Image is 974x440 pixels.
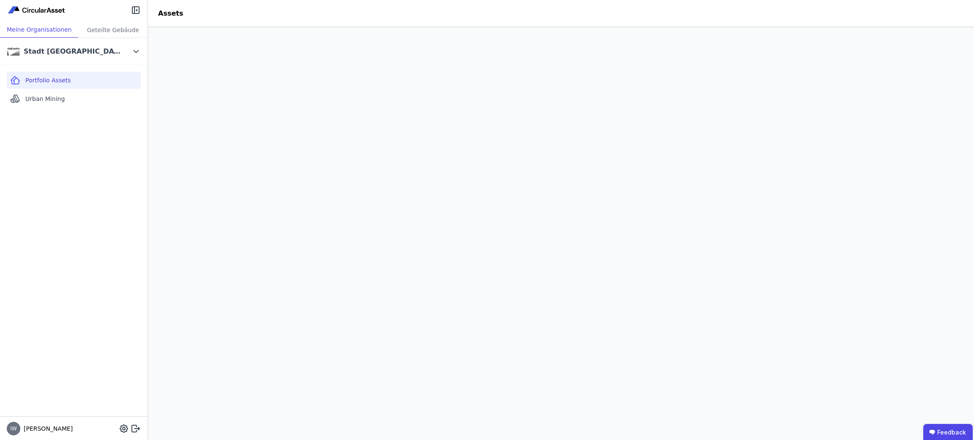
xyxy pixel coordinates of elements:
[20,424,73,433] span: [PERSON_NAME]
[148,27,974,440] iframe: retool
[148,8,193,19] div: Assets
[25,76,71,84] span: Portfolio Assets
[25,95,65,103] span: Urban Mining
[10,426,16,431] span: IW
[78,22,148,38] div: Geteilte Gebäude
[7,5,67,15] img: Concular
[7,45,20,58] img: Stadt Aachen Gebäudemanagement
[24,46,121,57] div: Stadt [GEOGRAPHIC_DATA] Gebäudemanagement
